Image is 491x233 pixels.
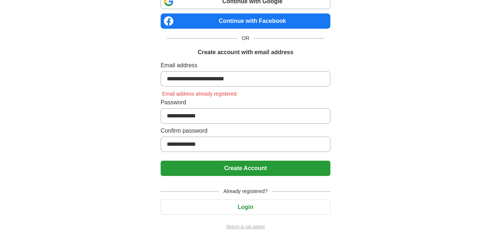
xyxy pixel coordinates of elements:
button: Login [161,200,330,215]
label: Email address [161,61,330,70]
label: Password [161,98,330,107]
a: Login [161,204,330,210]
a: Continue with Facebook [161,13,330,29]
span: OR [237,35,254,42]
span: Already registered? [219,188,272,195]
button: Create Account [161,161,330,176]
span: Email address already registered. [161,91,240,97]
a: Return to job advert [161,224,330,230]
h1: Create account with email address [198,48,293,57]
label: Confirm password [161,126,330,135]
